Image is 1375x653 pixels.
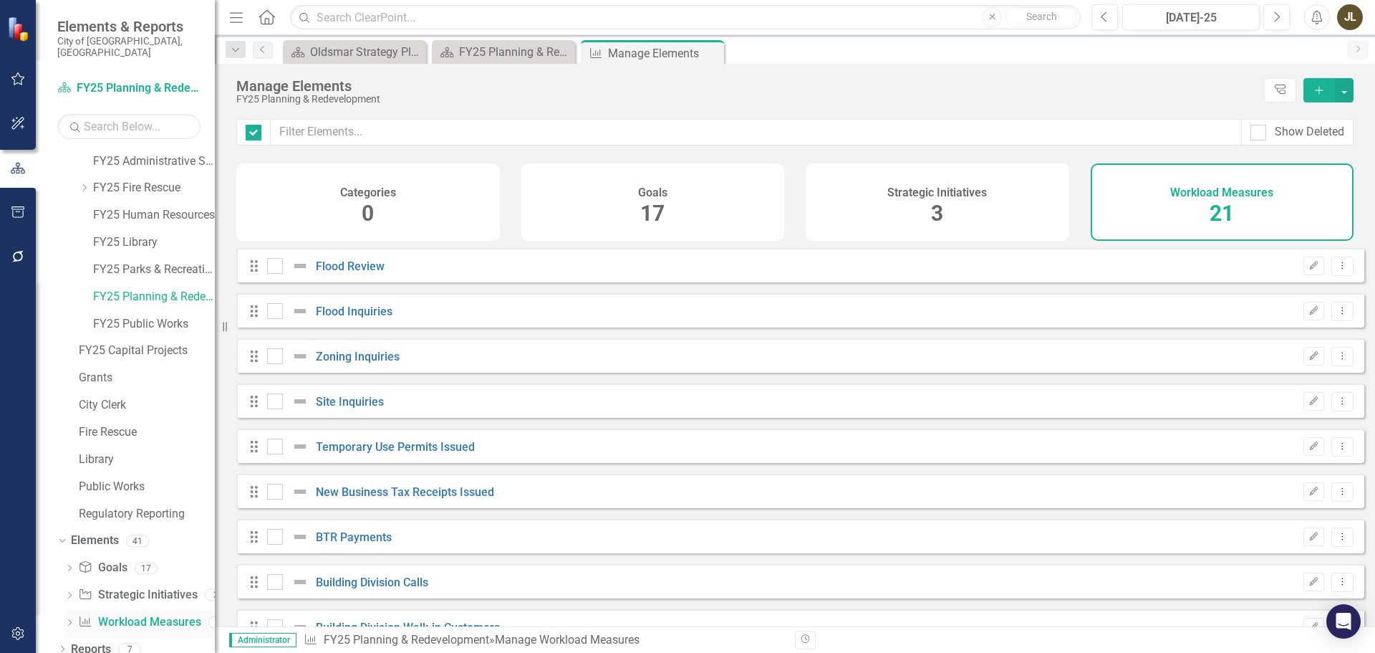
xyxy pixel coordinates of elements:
[291,438,309,455] img: Not Defined
[638,186,667,199] h4: Goals
[608,44,720,62] div: Manage Elements
[71,533,119,549] a: Elements
[887,186,987,199] h4: Strategic Initiatives
[316,485,494,499] a: New Business Tax Receipts Issued
[93,316,215,333] a: FY25 Public Works
[291,393,309,410] img: Not Defined
[126,535,149,547] div: 41
[1326,604,1361,639] div: Open Intercom Messenger
[1026,11,1057,22] span: Search
[291,257,309,275] img: Not Defined
[316,350,400,363] a: Zoning Inquiries
[304,632,784,649] div: » Manage Workload Measures
[291,348,309,365] img: Not Defined
[208,616,231,629] div: 21
[286,43,423,61] a: Oldsmar Strategy Plan
[79,397,215,414] a: City Clerk
[57,114,201,139] input: Search Below...
[78,587,197,604] a: Strategic Initiatives
[291,302,309,320] img: Not Defined
[79,479,215,495] a: Public Works
[640,201,665,226] span: 17
[324,633,489,647] a: FY25 Planning & Redevelopment
[291,573,309,591] img: Not Defined
[79,506,215,523] a: Regulatory Reporting
[236,94,1257,105] div: FY25 Planning & Redevelopment
[93,289,215,305] a: FY25 Planning & Redevelopment
[229,633,296,647] span: Administrator
[93,262,215,278] a: FY25 Parks & Recreation
[435,43,571,61] a: FY25 Planning & Redevelopment - Strategic Plan
[78,560,127,576] a: Goals
[7,16,32,41] img: ClearPoint Strategy
[1275,124,1344,140] div: Show Deleted
[362,201,374,226] span: 0
[316,530,392,544] a: BTR Payments
[78,614,201,631] a: Workload Measures
[1005,7,1077,27] button: Search
[291,483,309,500] img: Not Defined
[93,234,215,251] a: FY25 Library
[316,440,475,454] a: Temporary Use Permits Issued
[79,370,215,386] a: Grants
[79,424,215,441] a: Fire Rescue
[93,180,215,196] a: FY25 Fire Rescue
[316,395,384,409] a: Site Inquiries
[310,43,423,61] div: Oldsmar Strategy Plan
[57,80,201,97] a: FY25 Planning & Redevelopment
[1122,4,1260,30] button: [DATE]-25
[1337,4,1363,30] button: JL
[316,305,392,318] a: Flood Inquiries
[79,343,215,359] a: FY25 Capital Projects
[1210,201,1234,226] span: 21
[79,452,215,468] a: Library
[270,119,1242,146] input: Filter Elements...
[459,43,571,61] div: FY25 Planning & Redevelopment - Strategic Plan
[57,35,201,59] small: City of [GEOGRAPHIC_DATA], [GEOGRAPHIC_DATA]
[931,201,943,226] span: 3
[316,259,385,273] a: Flood Review
[57,18,201,35] span: Elements & Reports
[291,528,309,545] img: Not Defined
[1127,9,1255,27] div: [DATE]-25
[316,576,428,589] a: Building Division Calls
[340,186,396,199] h4: Categories
[135,562,158,574] div: 17
[93,207,215,224] a: FY25 Human Resources
[205,589,228,601] div: 3
[291,619,309,636] img: Not Defined
[1170,186,1273,199] h4: Workload Measures
[290,5,1081,30] input: Search ClearPoint...
[236,78,1257,94] div: Manage Elements
[93,153,215,170] a: FY25 Administrative Services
